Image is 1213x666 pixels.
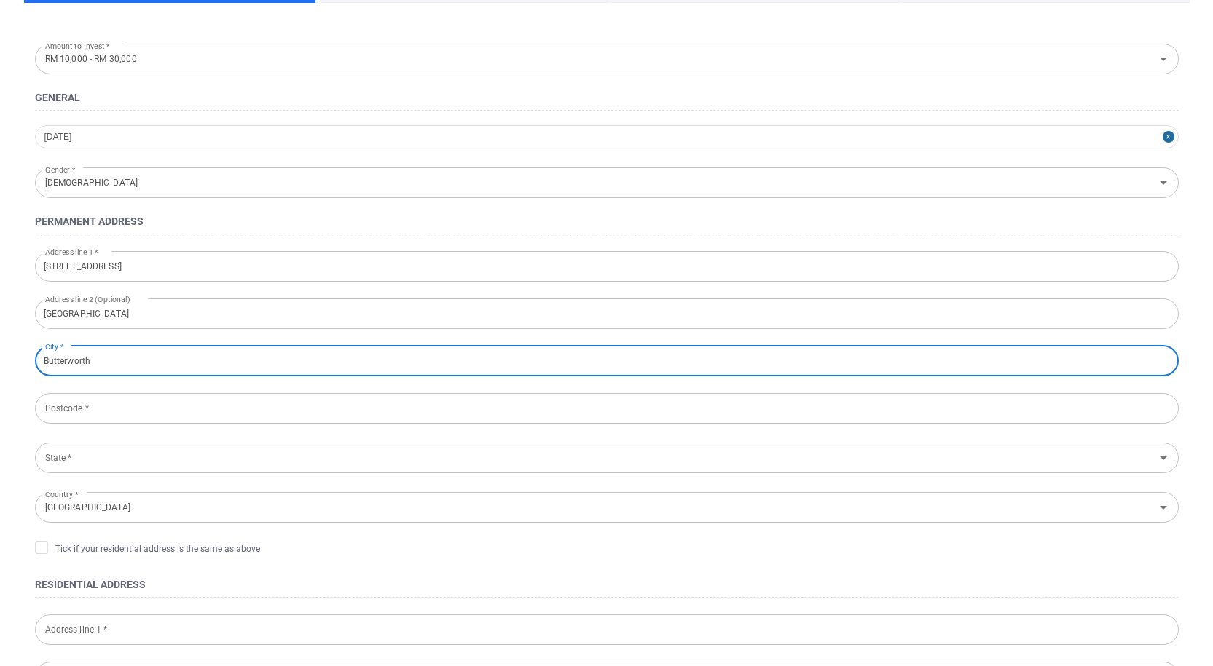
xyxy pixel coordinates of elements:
[45,247,98,258] label: Address line 1 *
[45,36,110,55] label: Amount to Invest *
[45,160,75,179] label: Gender *
[1153,173,1174,193] button: Open
[35,541,260,555] span: Tick if your residential address is the same as above
[45,294,130,305] label: Address line 2 (Optional)
[1153,497,1174,518] button: Open
[35,576,1179,593] h4: Residential Address
[35,89,1179,106] h4: General
[45,485,78,504] label: Country *
[45,341,63,352] label: City *
[1153,448,1174,468] button: Open
[35,213,1179,230] h4: Permanent Address
[35,125,1179,148] input: Date Of Birth *
[1153,49,1174,69] button: Open
[1163,125,1179,148] button: Close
